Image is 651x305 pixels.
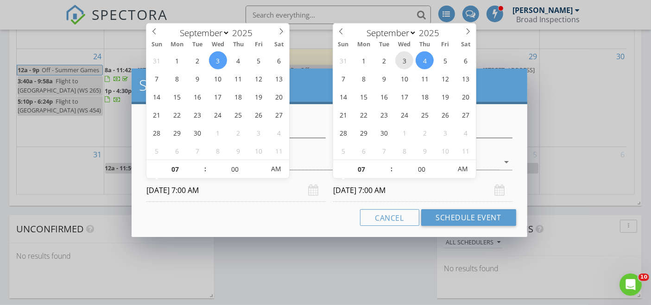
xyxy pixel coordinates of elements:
span: September 6, 2025 [456,51,474,69]
span: September 4, 2025 [229,51,247,69]
span: August 31, 2025 [148,51,166,69]
span: September 1, 2025 [354,51,373,69]
span: Sun [333,42,354,48]
span: September 25, 2025 [416,106,434,124]
span: September 23, 2025 [189,106,207,124]
span: September 6, 2025 [270,51,288,69]
span: September 21, 2025 [334,106,352,124]
span: October 7, 2025 [375,142,393,160]
input: Select date [333,179,512,202]
span: September 16, 2025 [189,87,207,106]
span: October 3, 2025 [250,124,268,142]
span: September 8, 2025 [168,69,186,87]
span: September 28, 2025 [334,124,352,142]
iframe: Intercom live chat [619,274,642,296]
span: September 17, 2025 [209,87,227,106]
span: October 3, 2025 [436,124,454,142]
span: September 9, 2025 [375,69,393,87]
span: September 30, 2025 [189,124,207,142]
span: October 10, 2025 [436,142,454,160]
span: September 5, 2025 [250,51,268,69]
span: : [390,160,393,178]
span: September 19, 2025 [436,87,454,106]
span: : [204,160,207,178]
span: September 29, 2025 [354,124,373,142]
span: October 7, 2025 [189,142,207,160]
span: September 9, 2025 [189,69,207,87]
h2: Schedule Event [139,76,519,94]
span: Thu [228,42,248,48]
span: September 18, 2025 [416,87,434,106]
span: October 8, 2025 [395,142,413,160]
span: September 26, 2025 [250,106,268,124]
span: October 5, 2025 [334,142,352,160]
span: Click to toggle [264,160,289,178]
span: September 3, 2025 [395,51,413,69]
span: October 9, 2025 [229,142,247,160]
i: arrow_drop_down [501,156,512,168]
span: September 15, 2025 [354,87,373,106]
span: October 10, 2025 [250,142,268,160]
span: October 4, 2025 [270,124,288,142]
span: October 6, 2025 [168,142,186,160]
span: September 14, 2025 [334,87,352,106]
span: September 10, 2025 [395,69,413,87]
span: October 2, 2025 [416,124,434,142]
span: September 12, 2025 [436,69,454,87]
span: September 11, 2025 [416,69,434,87]
span: Wed [394,42,415,48]
span: September 13, 2025 [456,69,474,87]
span: Click to toggle [450,160,475,178]
span: October 6, 2025 [354,142,373,160]
span: September 20, 2025 [270,87,288,106]
input: Select date [146,179,326,202]
span: October 1, 2025 [209,124,227,142]
span: September 3, 2025 [209,51,227,69]
span: September 20, 2025 [456,87,474,106]
span: September 4, 2025 [416,51,434,69]
span: Thu [415,42,435,48]
button: Cancel [360,209,419,226]
span: September 21, 2025 [148,106,166,124]
span: Tue [374,42,394,48]
input: Year [230,27,260,39]
span: Sun [146,42,167,48]
span: October 2, 2025 [229,124,247,142]
span: October 5, 2025 [148,142,166,160]
span: September 2, 2025 [375,51,393,69]
input: Year [417,27,447,39]
span: Sat [455,42,476,48]
span: Mon [354,42,374,48]
span: September 25, 2025 [229,106,247,124]
span: September 8, 2025 [354,69,373,87]
span: September 18, 2025 [229,87,247,106]
span: October 4, 2025 [456,124,474,142]
span: 10 [638,274,649,281]
span: September 1, 2025 [168,51,186,69]
span: September 10, 2025 [209,69,227,87]
span: September 29, 2025 [168,124,186,142]
span: September 17, 2025 [395,87,413,106]
span: September 7, 2025 [148,69,166,87]
span: October 11, 2025 [270,142,288,160]
span: September 24, 2025 [395,106,413,124]
span: Fri [435,42,455,48]
span: September 12, 2025 [250,69,268,87]
span: September 7, 2025 [334,69,352,87]
span: October 8, 2025 [209,142,227,160]
span: Sat [269,42,289,48]
span: Wed [208,42,228,48]
span: September 15, 2025 [168,87,186,106]
span: September 30, 2025 [375,124,393,142]
span: October 11, 2025 [456,142,474,160]
span: September 26, 2025 [436,106,454,124]
span: September 27, 2025 [270,106,288,124]
span: September 22, 2025 [168,106,186,124]
span: October 9, 2025 [416,142,434,160]
span: Tue [187,42,208,48]
span: September 22, 2025 [354,106,373,124]
span: September 27, 2025 [456,106,474,124]
span: September 13, 2025 [270,69,288,87]
span: September 24, 2025 [209,106,227,124]
span: September 14, 2025 [148,87,166,106]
